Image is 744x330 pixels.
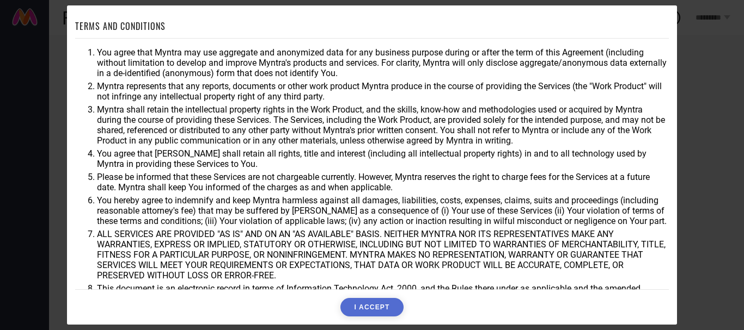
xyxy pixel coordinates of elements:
[97,195,669,226] li: You hereby agree to indemnify and keep Myntra harmless against all damages, liabilities, costs, e...
[97,81,669,102] li: Myntra represents that any reports, documents or other work product Myntra produce in the course ...
[97,47,669,78] li: You agree that Myntra may use aggregate and anonymized data for any business purpose during or af...
[97,104,669,146] li: Myntra shall retain the intellectual property rights in the Work Product, and the skills, know-ho...
[97,148,669,169] li: You agree that [PERSON_NAME] shall retain all rights, title and interest (including all intellect...
[97,172,669,192] li: Please be informed that these Services are not chargeable currently. However, Myntra reserves the...
[340,298,403,316] button: I ACCEPT
[97,283,669,314] li: This document is an electronic record in terms of Information Technology Act, 2000, and the Rules...
[75,20,166,33] h1: TERMS AND CONDITIONS
[97,229,669,281] li: ALL SERVICES ARE PROVIDED "AS IS" AND ON AN "AS AVAILABLE" BASIS. NEITHER MYNTRA NOR ITS REPRESEN...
